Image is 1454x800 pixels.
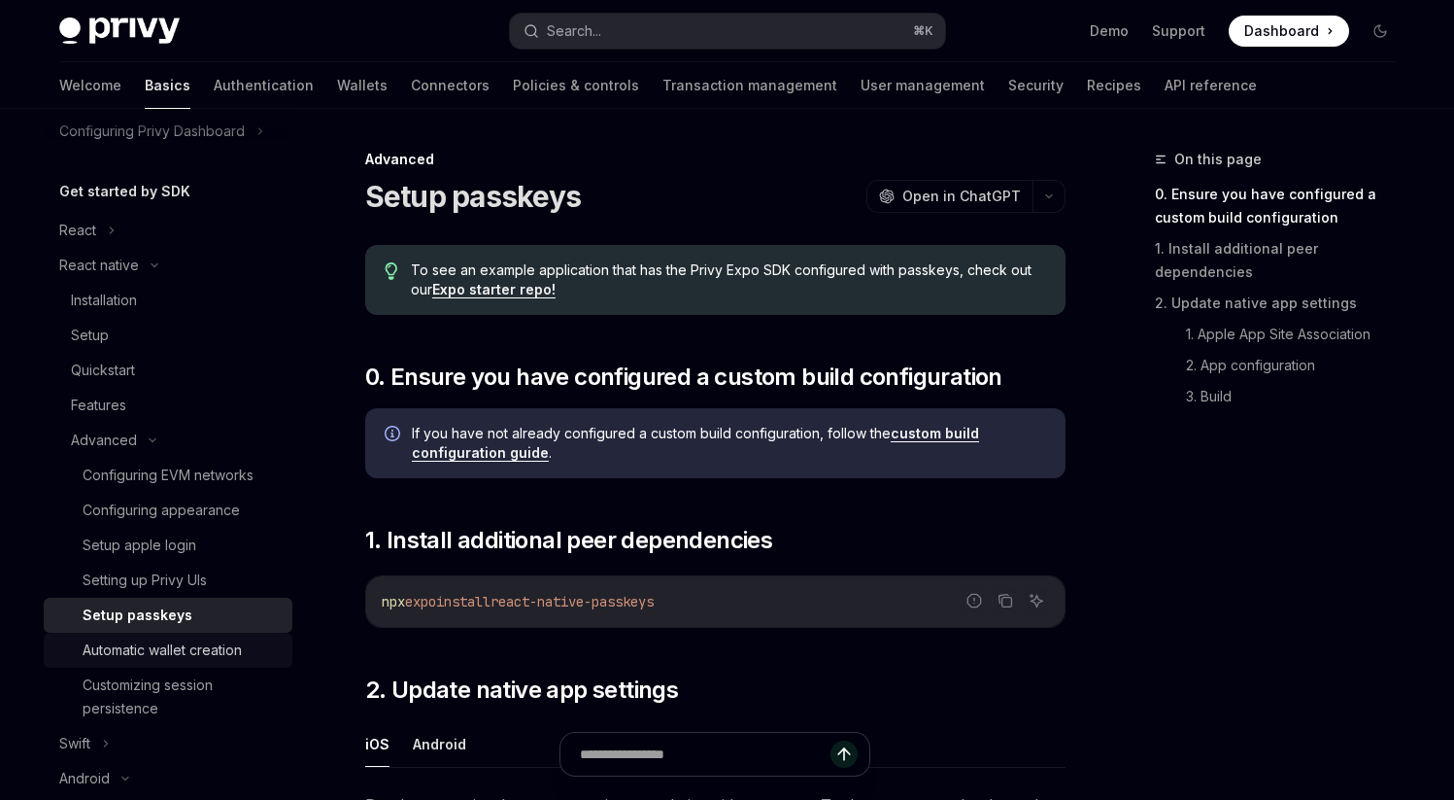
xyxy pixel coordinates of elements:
[44,493,292,528] a: Configuring appearance
[59,767,110,790] div: Android
[913,23,933,39] span: ⌘ K
[44,528,292,563] a: Setup apple login
[1008,62,1064,109] a: Security
[547,19,601,43] div: Search...
[59,62,121,109] a: Welcome
[83,534,196,557] div: Setup apple login
[83,499,240,522] div: Configuring appearance
[1186,319,1411,350] a: 1. Apple App Site Association
[59,732,90,755] div: Swift
[44,668,292,726] a: Customizing session persistence
[44,598,292,633] a: Setup passkeys
[83,674,281,720] div: Customizing session persistence
[962,588,987,613] button: Report incorrect code
[83,464,254,487] div: Configuring EVM networks
[337,62,388,109] a: Wallets
[411,62,490,109] a: Connectors
[830,741,858,768] button: Send message
[436,593,490,610] span: install
[1090,21,1129,41] a: Demo
[1174,148,1262,171] span: On this page
[1152,21,1205,41] a: Support
[662,62,837,109] a: Transaction management
[432,281,556,298] a: Expo starter repo!
[513,62,639,109] a: Policies & controls
[993,588,1018,613] button: Copy the contents from the code block
[59,17,180,45] img: dark logo
[1165,62,1257,109] a: API reference
[1155,288,1411,319] a: 2. Update native app settings
[59,219,96,242] div: React
[866,180,1032,213] button: Open in ChatGPT
[902,187,1021,206] span: Open in ChatGPT
[412,424,1046,463] span: If you have not already configured a custom build configuration, follow the .
[44,283,292,318] a: Installation
[214,62,314,109] a: Authentication
[59,180,190,203] h5: Get started by SDK
[365,675,679,706] span: 2. Update native app settings
[413,721,466,767] button: Android
[405,593,436,610] span: expo
[83,604,192,627] div: Setup passkeys
[83,569,207,592] div: Setting up Privy UIs
[385,262,398,280] svg: Tip
[44,633,292,668] a: Automatic wallet creation
[44,353,292,388] a: Quickstart
[385,426,404,445] svg: Info
[44,318,292,353] a: Setup
[83,639,242,662] div: Automatic wallet creation
[44,563,292,598] a: Setting up Privy UIs
[1155,233,1411,288] a: 1. Install additional peer dependencies
[490,593,654,610] span: react-native-passkeys
[1087,62,1141,109] a: Recipes
[365,721,389,767] button: iOS
[1024,588,1049,613] button: Ask AI
[1155,179,1411,233] a: 0. Ensure you have configured a custom build configuration
[365,179,582,214] h1: Setup passkeys
[71,324,109,347] div: Setup
[411,261,1045,299] span: To see an example application that has the Privy Expo SDK configured with passkeys, check out our
[510,14,945,49] button: Search...⌘K
[1186,350,1411,381] a: 2. App configuration
[71,289,137,312] div: Installation
[44,388,292,423] a: Features
[71,394,126,417] div: Features
[365,525,773,556] span: 1. Install additional peer dependencies
[1229,16,1349,47] a: Dashboard
[1365,16,1396,47] button: Toggle dark mode
[1244,21,1319,41] span: Dashboard
[71,359,135,382] div: Quickstart
[145,62,190,109] a: Basics
[382,593,405,610] span: npx
[365,362,1002,393] span: 0. Ensure you have configured a custom build configuration
[44,458,292,493] a: Configuring EVM networks
[365,150,1065,169] div: Advanced
[861,62,985,109] a: User management
[59,254,139,277] div: React native
[1186,381,1411,412] a: 3. Build
[71,429,137,452] div: Advanced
